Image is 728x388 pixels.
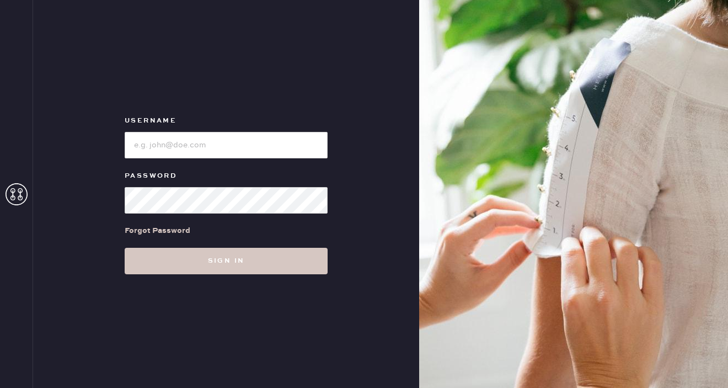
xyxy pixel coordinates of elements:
div: Forgot Password [125,225,190,237]
label: Username [125,114,328,127]
a: Forgot Password [125,214,190,248]
button: Sign in [125,248,328,274]
label: Password [125,169,328,183]
input: e.g. john@doe.com [125,132,328,158]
